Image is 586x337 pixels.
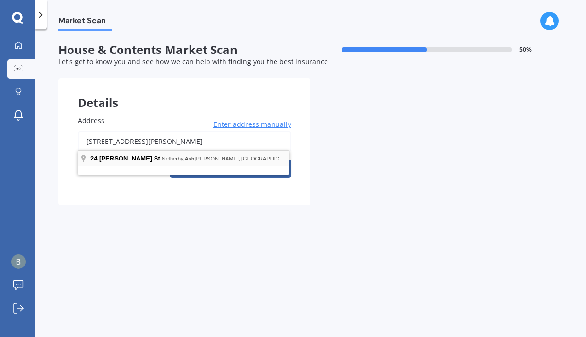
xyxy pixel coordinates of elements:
[162,156,297,161] span: Netherby, [PERSON_NAME], [GEOGRAPHIC_DATA]
[58,78,310,107] div: Details
[58,57,328,66] span: Let's get to know you and see how we can help with finding you the best insurance
[519,46,532,53] span: 50 %
[185,156,195,161] span: Ash
[213,120,291,129] span: Enter address manually
[90,155,97,162] span: 24
[78,131,291,152] input: Enter address
[58,43,310,57] span: House & Contents Market Scan
[58,16,112,29] span: Market Scan
[99,155,160,162] span: [PERSON_NAME] St
[11,254,26,269] img: ACg8ocIhI6lXc4BwtLbpcvL7F5hUi3FWixfi-qL25f4MTH8uprbAKQ=s96-c
[78,116,104,125] span: Address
